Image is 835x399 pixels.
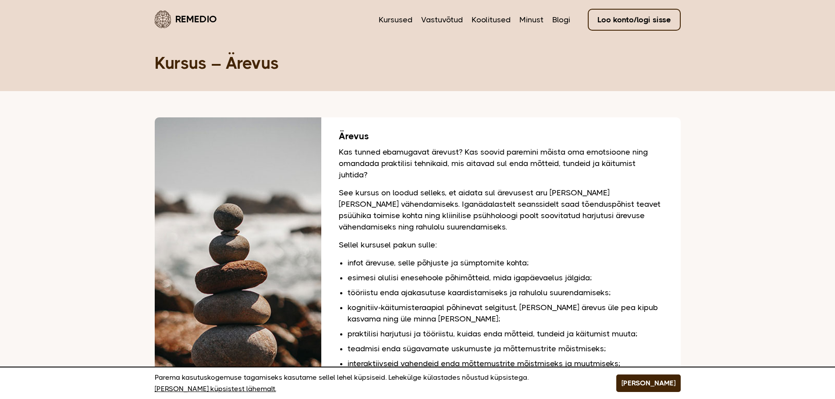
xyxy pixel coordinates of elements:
[339,146,663,180] p: Kas tunned ebamugavat ärevust? Kas soovid paremini mõista oma emotsioone ning omandada praktilisi...
[155,372,594,395] p: Parema kasutuskogemuse tagamiseks kasutame sellel lehel küpsiseid. Lehekülge külastades nõustud k...
[616,374,681,392] button: [PERSON_NAME]
[348,272,663,283] li: esimesi olulisi enesehoole põhimõtteid, mida igapäevaelus jälgida;
[348,358,663,369] li: interaktiivseid vahendeid enda mõttemustrite mõistmiseks ja muutmiseks;
[339,239,663,251] p: Sellel kursusel pakun sulle:
[348,287,663,298] li: tööriistu enda ajakasutuse kaardistamiseks ja rahulolu suurendamiseks;
[155,11,171,28] img: Remedio logo
[519,14,544,25] a: Minust
[155,9,217,29] a: Remedio
[348,257,663,268] li: infot ärevuse, selle põhjuste ja sümptomite kohta;
[552,14,570,25] a: Blogi
[339,131,663,142] h2: Ärevus
[421,14,463,25] a: Vastuvõtud
[339,187,663,233] p: See kursus on loodud selleks, et aidata sul ärevusest aru [PERSON_NAME] [PERSON_NAME] vähendamise...
[472,14,511,25] a: Koolitused
[348,343,663,354] li: teadmisi enda sügavamate uskumuste ja mõttemustrite mõistmiseks;
[155,383,276,395] a: [PERSON_NAME] küpsistest lähemalt.
[155,53,681,74] h1: Kursus – Ärevus
[588,9,681,31] a: Loo konto/logi sisse
[379,14,412,25] a: Kursused
[348,302,663,325] li: kognitiiv-käitumisteraapial põhinevat selgitust, [PERSON_NAME] ärevus üle pea kipub kasvama ning ...
[348,328,663,339] li: praktilisi harjutusi ja tööriistu, kuidas enda mõtteid, tundeid ja käitumist muuta;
